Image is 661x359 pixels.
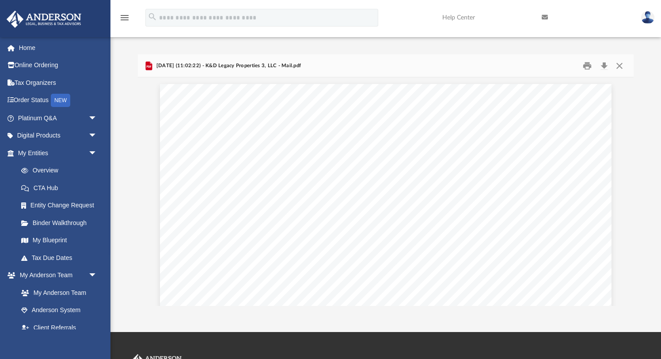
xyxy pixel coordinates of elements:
[88,144,106,162] span: arrow_drop_down
[148,12,157,22] i: search
[6,74,110,92] a: Tax Organizers
[6,39,110,57] a: Home
[51,94,70,107] div: NEW
[12,214,110,232] a: Binder Walkthrough
[6,267,106,284] a: My Anderson Teamarrow_drop_down
[12,302,106,319] a: Anderson System
[641,11,654,24] img: User Pic
[6,57,110,74] a: Online Ordering
[4,11,84,28] img: Anderson Advisors Platinum Portal
[138,77,633,306] div: Document Viewer
[12,197,110,214] a: Entity Change Request
[12,179,110,197] a: CTA Hub
[12,319,106,336] a: Client Referrals
[6,144,110,162] a: My Entitiesarrow_drop_down
[6,92,110,110] a: Order StatusNEW
[6,127,110,145] a: Digital Productsarrow_drop_down
[119,12,130,23] i: menu
[12,249,110,267] a: Tax Due Dates
[578,59,596,73] button: Print
[596,59,612,73] button: Download
[138,54,633,306] div: Preview
[612,59,627,73] button: Close
[88,127,106,145] span: arrow_drop_down
[12,232,106,249] a: My Blueprint
[138,77,633,306] div: File preview
[88,109,106,127] span: arrow_drop_down
[12,284,102,302] a: My Anderson Team
[6,109,110,127] a: Platinum Q&Aarrow_drop_down
[12,162,110,179] a: Overview
[154,62,301,70] span: [DATE] (11:02:22) - K&D Legacy Properties 3, LLC - Mail.pdf
[88,267,106,285] span: arrow_drop_down
[119,17,130,23] a: menu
